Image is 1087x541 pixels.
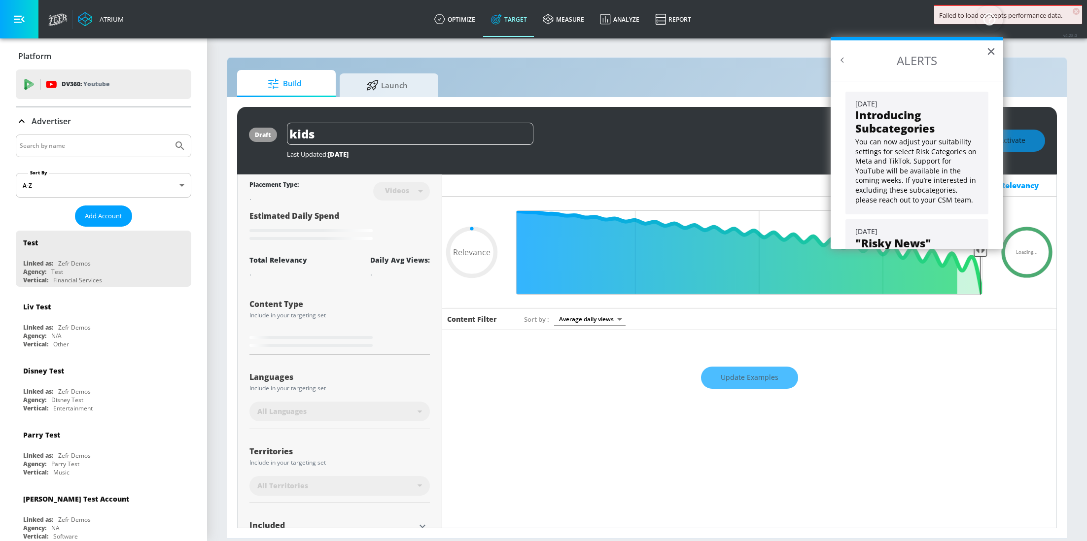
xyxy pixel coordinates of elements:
[257,406,307,416] span: All Languages
[23,259,53,268] div: Linked as:
[51,524,60,532] div: NA
[1016,250,1038,255] span: Loading...
[85,210,122,222] span: Add Account
[51,268,63,276] div: Test
[23,332,46,340] div: Agency:
[53,340,69,348] div: Other
[380,186,414,195] div: Videos
[51,460,79,468] div: Parry Test
[62,79,109,90] p: DV360:
[249,402,430,421] div: All Languages
[16,107,191,135] div: Advertiser
[53,276,102,284] div: Financial Services
[287,150,870,159] div: Last Updated:
[855,137,979,204] p: You can now adjust your suitability settings for select Risk Categories on Meta and TikTok. Suppo...
[249,210,430,243] div: Estimated Daily Spend
[20,139,169,152] input: Search by name
[981,180,1051,190] div: Hide Relevancy
[249,385,430,391] div: Include in your targeting set
[28,169,49,176] label: Sort By
[16,231,191,287] div: TestLinked as:Zefr DemosAgency:TestVertical:Financial Services
[75,205,132,227] button: Add Account
[249,255,307,265] div: Total Relevancy
[32,116,71,127] p: Advertiser
[23,515,53,524] div: Linked as:
[249,180,299,191] div: Placement Type:
[442,174,1056,197] div: Hide Relevancy
[249,373,430,381] div: Languages
[16,295,191,351] div: Liv TestLinked as:Zefr DemosAgency:N/AVertical:Other
[249,210,339,221] span: Estimated Daily Spend
[53,404,93,412] div: Entertainment
[51,332,62,340] div: N/A
[511,210,987,295] input: Final Threshold
[23,340,48,348] div: Vertical:
[16,42,191,70] div: Platform
[16,423,191,479] div: Parry TestLinked as:Zefr DemosAgency:Parry TestVertical:Music
[249,476,430,496] div: All Territories
[23,494,129,504] div: [PERSON_NAME] Test Account
[23,268,46,276] div: Agency:
[855,107,935,135] strong: Introducing Subcategories
[23,323,53,332] div: Linked as:
[23,524,46,532] div: Agency:
[838,55,847,65] button: Back to Resource Center Home
[483,1,535,37] a: Target
[554,312,626,326] div: Average daily views
[23,396,46,404] div: Agency:
[96,15,124,24] div: Atrium
[249,460,430,466] div: Include in your targeting set
[647,1,699,37] a: Report
[23,366,64,375] div: Disney Test
[18,51,51,62] p: Platform
[23,430,60,440] div: Parry Test
[247,72,322,96] span: Build
[51,396,83,404] div: Disney Test
[524,315,549,324] span: Sort by
[939,11,1077,20] div: Failed to load concepts performance data.
[328,150,349,159] span: [DATE]
[23,460,46,468] div: Agency:
[855,99,979,109] div: [DATE]
[249,300,430,308] div: Content Type
[23,276,48,284] div: Vertical:
[58,515,91,524] div: Zefr Demos
[1073,8,1080,15] span: ×
[249,521,415,529] div: Included
[16,173,191,198] div: A-Z
[23,302,51,311] div: Liv Test
[592,1,647,37] a: Analyze
[249,447,430,455] div: Territories
[23,387,53,396] div: Linked as:
[855,227,979,237] div: [DATE]
[350,73,424,97] span: Launch
[83,79,109,89] p: Youtube
[855,236,947,263] strong: "Risky News" Youtube Setting
[23,468,48,476] div: Vertical:
[255,131,271,139] div: draft
[53,532,78,541] div: Software
[1063,33,1077,38] span: v 4.28.0
[16,69,191,99] div: DV360: Youtube
[53,468,70,476] div: Music
[58,259,91,268] div: Zefr Demos
[23,532,48,541] div: Vertical:
[23,451,53,460] div: Linked as:
[16,359,191,415] div: Disney TestLinked as:Zefr DemosAgency:Disney TestVertical:Entertainment
[986,43,996,59] button: Close
[831,37,1003,249] div: Resource Center
[23,238,38,247] div: Test
[58,323,91,332] div: Zefr Demos
[58,451,91,460] div: Zefr Demos
[78,12,124,27] a: Atrium
[58,387,91,396] div: Zefr Demos
[249,312,430,318] div: Include in your targeting set
[447,314,497,324] h6: Content Filter
[453,248,491,256] span: Relevance
[426,1,483,37] a: optimize
[976,5,1003,33] button: Open Resource Center
[535,1,592,37] a: measure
